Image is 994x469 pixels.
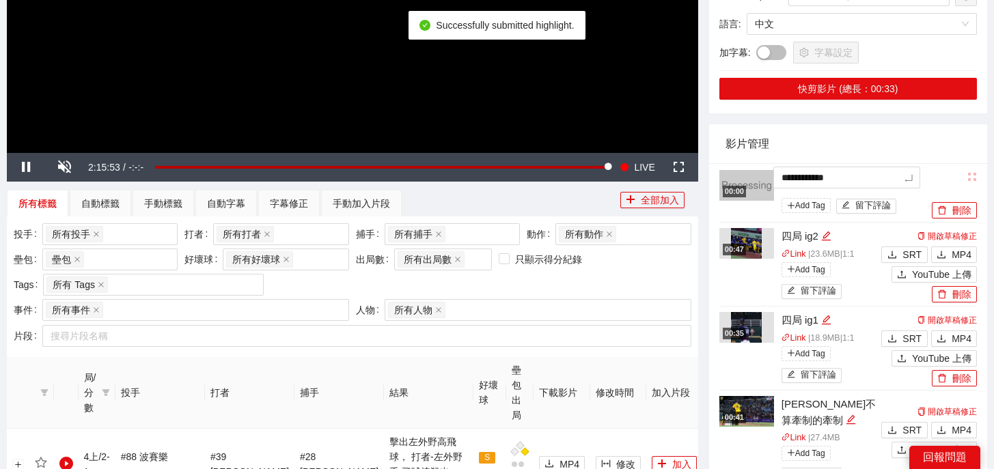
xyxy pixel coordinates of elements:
span: download [887,334,897,345]
a: linkLink [782,433,806,442]
span: download [937,425,946,436]
span: filter [102,388,110,397]
span: delete [937,205,947,216]
span: / [123,162,126,173]
span: 所有出局數 [398,251,465,268]
span: 所有事件 [52,302,90,317]
span: plus [787,265,795,273]
p: | 18.9 MB | 1:1 [782,332,878,345]
span: -:-:- [128,162,143,173]
button: downloadSRT [881,246,928,263]
div: 影片管理 [726,124,971,163]
span: link [782,249,790,258]
span: MP4 [952,331,971,346]
span: copy [917,316,926,324]
div: 字幕修正 [270,196,308,211]
span: SRT [902,331,922,346]
div: 編輯 [821,312,831,328]
button: uploadYouTube 上傳 [892,266,977,283]
p: | 27.4 MB [782,431,878,445]
span: SRT [902,247,922,262]
label: 事件 [14,299,42,321]
label: 人物 [356,299,385,321]
div: 自動標籤 [81,196,120,211]
a: linkLink [782,249,806,259]
span: delete [937,289,947,300]
div: 回報問題 [909,446,980,469]
label: 投手 [14,223,42,245]
span: Add Tag [782,262,831,277]
span: filter [38,388,51,397]
a: linkLink [782,333,806,343]
button: uploadYouTube 上傳 [892,442,977,458]
label: 出局數 [356,248,394,270]
img: 320x180.png [719,170,774,201]
span: close [74,256,81,263]
th: 修改時間 [590,357,646,429]
span: edit [842,201,851,211]
button: delete刪除 [932,286,977,302]
span: edit [821,315,831,325]
div: 所有標籤 [18,196,57,211]
span: plus [787,349,795,357]
div: 00:41 [723,412,746,423]
label: 打者 [184,223,213,245]
button: downloadMP4 [931,422,977,438]
span: 所有好壞球 [226,251,293,268]
span: 壘包 [52,252,71,267]
span: plus [626,195,635,205]
span: 所有 Tags [53,277,94,292]
span: 壘包 [46,251,84,268]
th: 投手 [115,357,205,429]
img: a6f9acf1-636b-4f39-95d1-d64e671e5790.jpg [731,312,762,343]
span: 所有出局數 [404,252,452,267]
a: 開啟草稿修正 [917,231,977,241]
span: 所有打者 [223,227,261,242]
img: ae4c93b7-6fb9-4ca7-90c1-59a4252fddda.jpg [719,396,774,427]
span: plus [787,201,795,210]
button: downloadSRT [881,330,928,347]
span: 加字幕 : [719,45,751,60]
div: 00:35 [723,328,746,339]
div: 自動字幕 [207,196,245,211]
div: 編輯 [821,228,831,244]
th: 捕手 [294,357,384,429]
span: SRT [902,423,922,438]
label: 壘包 [14,248,42,270]
button: Unmute [45,153,83,182]
label: 好壞球 [184,248,223,270]
a: 開啟草稿修正 [917,407,977,416]
div: 00:47 [723,244,746,255]
span: upload [897,354,907,365]
span: 語言 : [719,16,741,31]
th: 結果 [384,357,473,429]
span: 只顯示得分紀錄 [510,252,588,267]
span: close [283,256,290,263]
span: close [93,231,100,238]
p: | 23.6 MB | 1:1 [782,248,878,261]
div: 手動加入片段 [333,196,390,211]
button: downloadMP4 [931,330,977,347]
span: S [479,452,495,464]
span: delete [937,373,947,384]
th: 打者 [205,357,294,429]
span: copy [917,232,926,240]
label: 捕手 [356,223,385,245]
span: download [937,334,946,345]
label: 片段 [14,325,42,347]
span: 所有動作 [565,227,603,242]
span: plus [787,449,795,457]
span: 所有捕手 [394,227,432,242]
button: downloadSRT [881,422,928,438]
span: Add Tag [782,446,831,461]
span: close [606,231,613,238]
label: Tags [14,274,43,296]
span: copy [917,408,926,416]
div: 00:00 [723,186,746,197]
img: f8b67da3-db40-4926-854a-24ae3480ffcf.jpg [731,228,762,259]
span: download [887,250,897,261]
button: uploadYouTube 上傳 [892,350,977,367]
div: Progress Bar [155,166,608,169]
span: upload [897,445,907,456]
span: Add Tag [782,198,831,213]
